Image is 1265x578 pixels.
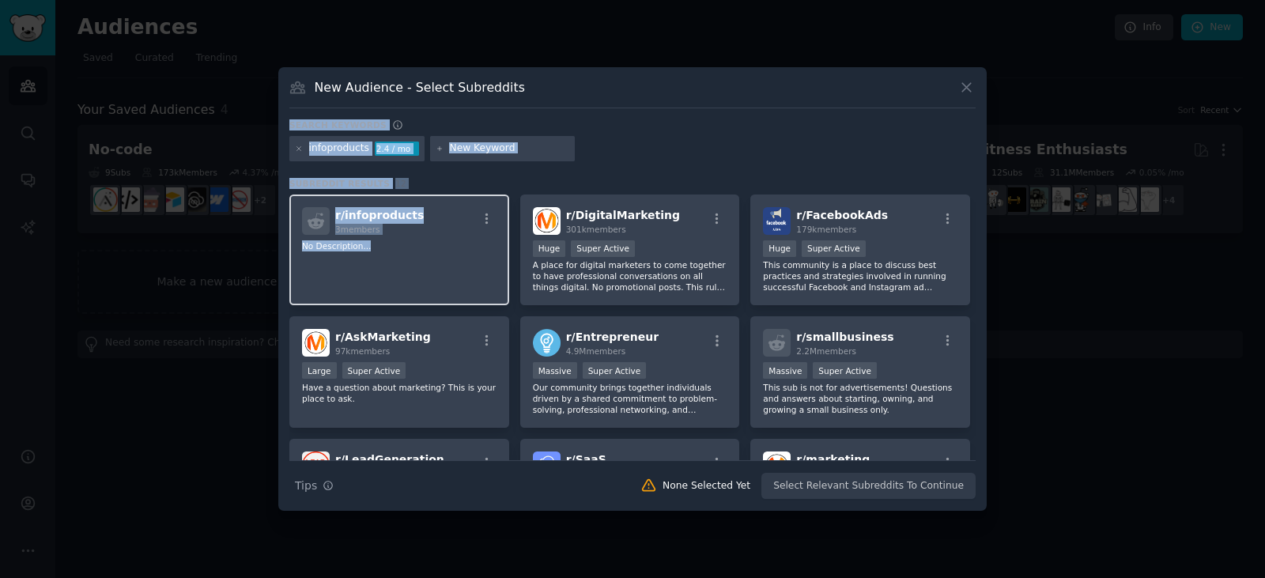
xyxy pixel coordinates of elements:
[763,362,807,379] div: Massive
[335,225,380,234] span: 3 members
[796,331,893,343] span: r/ smallbusiness
[533,207,561,235] img: DigitalMarketing
[533,362,577,379] div: Massive
[566,331,659,343] span: r/ Entrepreneur
[342,362,406,379] div: Super Active
[395,179,406,188] span: 12
[796,209,888,221] span: r/ FacebookAds
[375,142,419,156] div: 2.4 / mo
[566,209,680,221] span: r/ DigitalMarketing
[335,209,424,221] span: r/ infoproducts
[796,346,856,356] span: 2.2M members
[763,382,957,415] p: This sub is not for advertisements! Questions and answers about starting, owning, and growing a s...
[302,240,497,251] p: No Description...
[309,142,369,156] div: infoproducts
[295,478,317,494] span: Tips
[335,331,431,343] span: r/ AskMarketing
[533,259,727,293] p: A place for digital marketers to come together to have professional conversations on all things d...
[571,240,635,257] div: Super Active
[289,119,387,130] h3: Search keywords
[763,451,791,479] img: marketing
[533,240,566,257] div: Huge
[813,362,877,379] div: Super Active
[566,225,626,234] span: 301k members
[302,451,330,479] img: LeadGeneration
[763,240,796,257] div: Huge
[533,451,561,479] img: SaaS
[796,453,870,466] span: r/ marketing
[335,453,444,466] span: r/ LeadGeneration
[763,259,957,293] p: This community is a place to discuss best practices and strategies involved in running successful...
[802,240,866,257] div: Super Active
[533,329,561,357] img: Entrepreneur
[796,225,856,234] span: 179k members
[583,362,647,379] div: Super Active
[289,472,339,500] button: Tips
[533,382,727,415] p: Our community brings together individuals driven by a shared commitment to problem-solving, profe...
[566,453,606,466] span: r/ SaaS
[449,142,569,156] input: New Keyword
[315,79,525,96] h3: New Audience - Select Subreddits
[763,207,791,235] img: FacebookAds
[289,178,390,189] span: Subreddit Results
[302,329,330,357] img: AskMarketing
[663,479,750,493] div: None Selected Yet
[335,346,390,356] span: 97k members
[566,346,626,356] span: 4.9M members
[302,382,497,404] p: Have a question about marketing? This is your place to ask.
[302,362,337,379] div: Large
